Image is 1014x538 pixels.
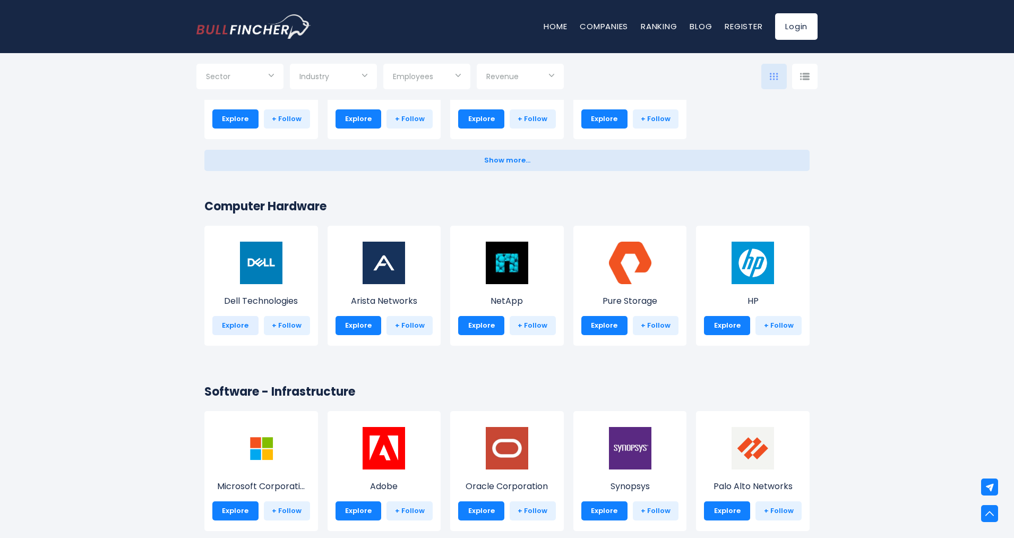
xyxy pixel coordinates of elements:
a: + Follow [633,109,679,129]
a: + Follow [755,501,802,520]
a: NetApp [458,261,556,308]
p: Microsoft Corporation [212,480,310,493]
a: Register [725,21,762,32]
img: MSFT.png [240,427,282,469]
a: Palo Alto Networks [704,447,802,493]
p: HP [704,295,802,308]
a: + Follow [510,316,556,335]
a: Explore [581,501,628,520]
span: Employees [393,72,433,81]
a: HP [704,261,802,308]
p: NetApp [458,295,556,308]
a: + Follow [264,109,310,129]
a: Explore [336,316,382,335]
a: Explore [704,501,750,520]
img: ADBE.png [363,427,405,469]
a: Explore [212,109,259,129]
a: + Follow [633,316,679,335]
span: Show more... [484,157,530,165]
p: Dell Technologies [212,295,310,308]
a: + Follow [755,316,802,335]
h2: Computer Hardware [204,198,810,215]
img: icon-comp-grid.svg [770,73,778,80]
a: Explore [458,109,504,129]
p: Palo Alto Networks [704,480,802,493]
a: Blog [690,21,712,32]
input: Selection [206,68,274,87]
a: + Follow [264,316,310,335]
a: Explore [704,316,750,335]
a: Pure Storage [581,261,679,308]
a: + Follow [510,109,556,129]
span: Industry [299,72,329,81]
a: Explore [581,316,628,335]
a: Synopsys [581,447,679,493]
a: Explore [212,316,259,335]
img: PSTG.png [609,242,651,284]
a: Oracle Corporation [458,447,556,493]
img: ORCL.jpeg [486,427,528,469]
a: Microsoft Corporati... [212,447,310,493]
a: Companies [580,21,628,32]
img: ANET.png [363,242,405,284]
input: Selection [299,68,367,87]
img: SNPS.png [609,427,651,469]
a: Dell Technologies [212,261,310,308]
a: Explore [212,501,259,520]
a: Go to homepage [196,14,311,39]
a: + Follow [264,501,310,520]
a: Explore [458,501,504,520]
img: HPQ.png [732,242,774,284]
p: Oracle Corporation [458,480,556,493]
a: Ranking [641,21,677,32]
a: Explore [336,501,382,520]
p: Pure Storage [581,295,679,308]
img: PANW.png [732,427,774,469]
h2: Software - Infrastructure [204,383,810,400]
input: Selection [393,68,461,87]
input: Selection [486,68,554,87]
a: Explore [458,316,504,335]
a: + Follow [386,109,433,129]
a: Login [775,13,818,40]
button: Show more... [204,150,810,171]
a: Explore [581,109,628,129]
span: Sector [206,72,230,81]
a: + Follow [386,501,433,520]
a: Explore [336,109,382,129]
img: NTAP.jpeg [486,242,528,284]
a: + Follow [386,316,433,335]
a: Arista Networks [336,261,433,308]
a: + Follow [633,501,679,520]
a: + Follow [510,501,556,520]
a: Home [544,21,567,32]
p: Adobe [336,480,433,493]
img: Bullfincher logo [196,14,311,39]
span: Revenue [486,72,519,81]
p: Arista Networks [336,295,433,308]
a: Adobe [336,447,433,493]
img: icon-comp-list-view.svg [800,73,810,80]
img: DELL.png [240,242,282,284]
p: Synopsys [581,480,679,493]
